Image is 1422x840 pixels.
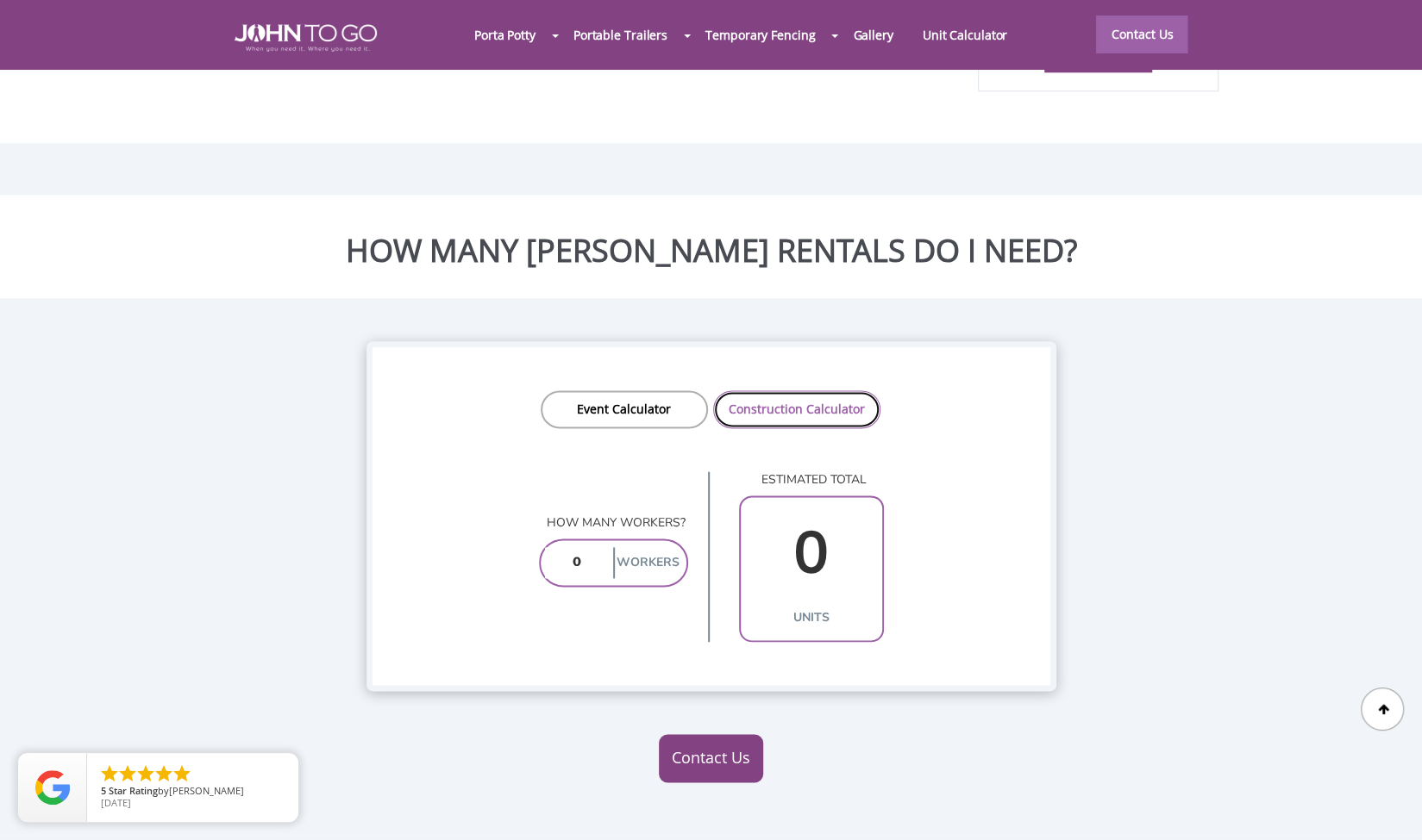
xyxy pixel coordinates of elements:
h2: HOW MANY [PERSON_NAME] RENTALS DO I NEED? [13,233,1409,268]
a: Unit Calculator [908,16,1023,53]
a: Construction Calculator [713,390,880,428]
li:  [117,763,138,784]
span: [DATE] [101,796,131,809]
a: Porta Potty [460,16,550,53]
li:  [153,763,174,784]
a: Portable Trailers [559,16,682,53]
span: [PERSON_NAME] [169,784,244,797]
a: Gallery [838,16,907,53]
li:  [99,763,120,784]
input: 0 [545,547,610,578]
li:  [172,763,192,784]
span: by [101,786,285,798]
a: Contact Us [659,734,763,782]
p: How many workers? [539,514,688,532]
p: estimated total [739,471,884,488]
li:  [135,763,156,784]
input: 0 [745,504,878,603]
label: Workers [613,547,682,578]
img: JOHN to go [235,24,377,52]
span: Star Rating [109,784,158,797]
a: Temporary Fencing [691,16,830,53]
a: Event Calculator [541,390,708,428]
a: Contact Us [1096,16,1187,53]
img: Review Rating [35,770,70,805]
label: units [745,602,878,633]
span: 5 [101,784,106,797]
